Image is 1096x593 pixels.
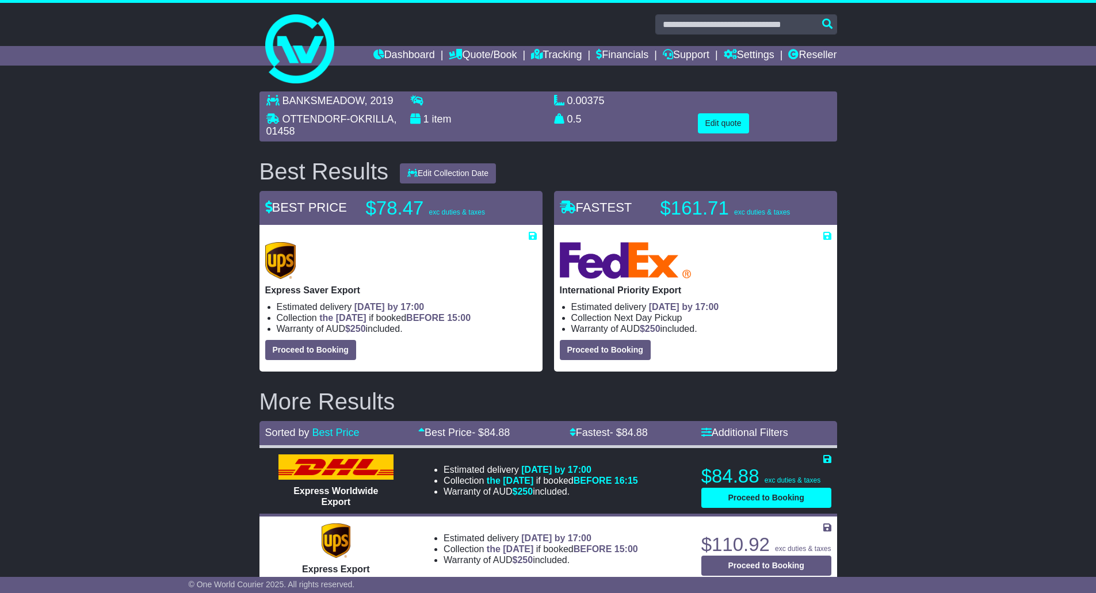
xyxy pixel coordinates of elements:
[265,200,347,215] span: BEST PRICE
[698,113,749,133] button: Edit quote
[277,312,537,323] li: Collection
[610,427,648,438] span: - $
[365,95,394,106] span: , 2019
[567,113,582,125] span: 0.5
[596,46,648,66] a: Financials
[282,113,394,125] span: OTTENDORF-OKRILLA
[278,454,394,480] img: DHL: Express Worldwide Export
[265,427,310,438] span: Sorted by
[517,487,533,496] span: 250
[513,555,533,565] span: $
[472,427,510,438] span: - $
[373,46,435,66] a: Dashboard
[640,324,660,334] span: $
[366,197,510,220] p: $78.47
[560,285,831,296] p: International Priority Export
[406,313,445,323] span: BEFORE
[701,556,831,576] button: Proceed to Booking
[570,427,648,438] a: Fastest- $84.88
[312,427,360,438] a: Best Price
[189,580,355,589] span: © One World Courier 2025. All rights reserved.
[622,427,648,438] span: 84.88
[567,95,605,106] span: 0.00375
[701,488,831,508] button: Proceed to Booking
[322,523,350,558] img: UPS (new): Express Export
[354,302,425,312] span: [DATE] by 17:00
[429,208,485,216] span: exc duties & taxes
[487,544,638,554] span: if booked
[724,46,774,66] a: Settings
[560,242,692,279] img: FedEx Express: International Priority Export
[444,464,638,475] li: Estimated delivery
[521,465,591,475] span: [DATE] by 17:00
[302,564,369,574] span: Express Export
[487,476,638,485] span: if booked
[487,476,533,485] span: the [DATE]
[765,476,820,484] span: exc duties & taxes
[444,475,638,486] li: Collection
[734,208,790,216] span: exc duties & taxes
[423,113,429,125] span: 1
[418,427,510,438] a: Best Price- $84.88
[447,313,471,323] span: 15:00
[254,159,395,184] div: Best Results
[259,389,837,414] h2: More Results
[660,197,804,220] p: $161.71
[571,301,831,312] li: Estimated delivery
[574,544,612,554] span: BEFORE
[517,555,533,565] span: 250
[614,313,682,323] span: Next Day Pickup
[614,476,638,485] span: 16:15
[614,544,638,554] span: 15:00
[449,46,517,66] a: Quote/Book
[560,340,651,360] button: Proceed to Booking
[701,465,831,488] p: $84.88
[701,533,831,556] p: $110.92
[277,323,537,334] li: Warranty of AUD included.
[444,486,638,497] li: Warranty of AUD included.
[521,533,591,543] span: [DATE] by 17:00
[663,46,709,66] a: Support
[444,554,638,565] li: Warranty of AUD included.
[266,113,397,137] span: , 01458
[277,301,537,312] li: Estimated delivery
[571,312,831,323] li: Collection
[444,533,638,544] li: Estimated delivery
[571,323,831,334] li: Warranty of AUD included.
[574,476,612,485] span: BEFORE
[350,324,366,334] span: 250
[560,200,632,215] span: FASTEST
[484,427,510,438] span: 84.88
[265,340,356,360] button: Proceed to Booking
[265,242,296,279] img: UPS (new): Express Saver Export
[319,313,471,323] span: if booked
[345,324,366,334] span: $
[788,46,837,66] a: Reseller
[513,487,533,496] span: $
[649,302,719,312] span: [DATE] by 17:00
[282,95,365,106] span: BANKSMEADOW
[531,46,582,66] a: Tracking
[645,324,660,334] span: 250
[319,313,366,323] span: the [DATE]
[487,544,533,554] span: the [DATE]
[701,427,788,438] a: Additional Filters
[432,113,452,125] span: item
[775,545,831,553] span: exc duties & taxes
[400,163,496,183] button: Edit Collection Date
[444,544,638,554] li: Collection
[293,486,378,507] span: Express Worldwide Export
[265,285,537,296] p: Express Saver Export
